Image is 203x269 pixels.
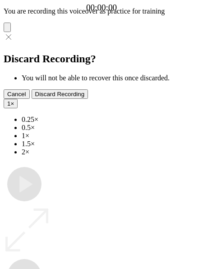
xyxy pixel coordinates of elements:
p: You are recording this voiceover as practice for training [4,7,199,15]
button: Cancel [4,89,30,99]
button: Discard Recording [32,89,88,99]
li: 1× [22,132,199,140]
li: 0.5× [22,124,199,132]
span: 1 [7,100,10,107]
li: 0.25× [22,116,199,124]
h2: Discard Recording? [4,53,199,65]
li: You will not be able to recover this once discarded. [22,74,199,82]
li: 1.5× [22,140,199,148]
li: 2× [22,148,199,156]
a: 00:00:00 [86,3,117,13]
button: 1× [4,99,18,108]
